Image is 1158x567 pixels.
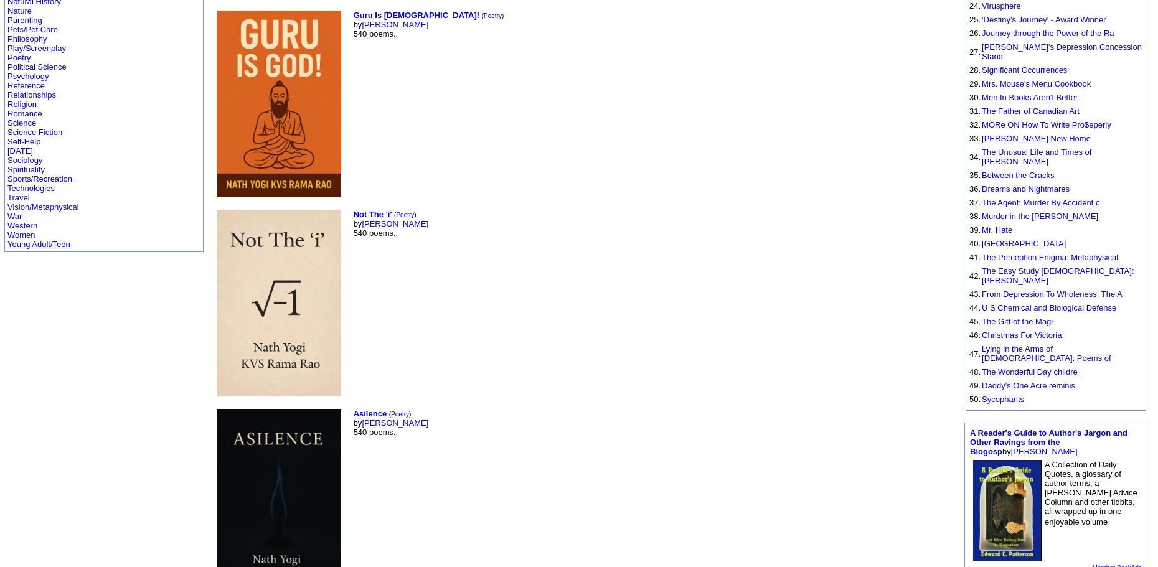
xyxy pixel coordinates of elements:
[7,221,37,230] a: Western
[982,266,1134,285] a: The Easy Study [DEMOGRAPHIC_DATA]: [PERSON_NAME]
[969,184,981,194] font: 36.
[982,65,1067,75] a: Significant Occurrences
[982,381,1075,390] a: Daddy's One Acre reminis
[969,212,981,221] font: 38.
[354,210,429,238] font: by 540 poems..
[969,63,970,64] img: shim.gif
[389,411,412,418] font: ( )
[969,365,970,366] img: shim.gif
[982,93,1078,102] a: Men In Books Aren't Better
[970,428,1127,456] font: by
[982,239,1066,248] a: [GEOGRAPHIC_DATA]
[969,65,981,75] font: 28.
[982,253,1118,262] a: The Perception Enigma: Metaphysical
[7,16,42,25] a: Parenting
[969,330,981,340] font: 46.
[7,100,37,109] a: Religion
[982,395,1024,404] a: Sycophants
[982,317,1053,326] a: The Gift of the Magi
[970,428,1127,456] a: A Reader's Guide to Author's Jargon and Other Ravings from the Blogosp
[7,6,32,16] a: Nature
[982,367,1078,377] a: The Wonderful Day childre
[969,120,981,129] font: 32.
[969,381,981,390] font: 49.
[396,212,414,218] a: Poetry
[969,132,970,133] img: shim.gif
[7,109,42,118] a: Romance
[394,212,417,218] font: ( )
[982,289,1123,299] a: From Depression To Wholeness: The A
[969,406,970,407] img: shim.gif
[969,395,981,404] font: 50.
[7,128,62,137] a: Science Fiction
[982,120,1111,129] a: MORe ON How To Write Pro$eperly
[982,1,1021,11] a: Virusphere
[354,11,504,39] font: by 540 poems..
[982,212,1098,221] a: Murder in the [PERSON_NAME]
[969,182,970,183] img: shim.gif
[969,253,981,262] font: 41.
[969,196,970,197] img: shim.gif
[1045,460,1137,527] font: A Collection of Daily Quotes, a glossary of author terms, a [PERSON_NAME] Advice Column and other...
[969,342,970,343] img: shim.gif
[7,137,40,146] a: Self-Help
[7,53,31,62] a: Poetry
[362,418,428,428] a: [PERSON_NAME]
[982,29,1114,38] a: Journey through the Power of the Ra
[969,47,981,57] font: 27.
[982,184,1070,194] a: Dreams and Nightmares
[969,134,981,143] font: 33.
[969,77,970,78] img: shim.gif
[354,409,387,418] b: Asilence
[217,210,341,396] img: 80705.jpg
[969,223,970,224] img: shim.gif
[969,315,970,316] img: shim.gif
[7,184,55,193] a: Technologies
[969,13,970,14] img: shim.gif
[982,344,1111,363] a: Lying in the Arms of [DEMOGRAPHIC_DATA]: Poems of
[969,118,970,119] img: shim.gif
[7,34,47,44] a: Philosophy
[7,25,58,34] a: Pets/Pet Care
[7,118,36,128] a: Science
[7,44,66,53] a: Play/Screenplay
[969,317,981,326] font: 45.
[969,15,981,24] font: 25.
[482,12,504,19] font: ( )
[7,240,70,249] a: Young Adult/Teen
[362,20,428,29] a: [PERSON_NAME]
[7,230,35,240] a: Women
[969,379,970,380] img: shim.gif
[969,93,981,102] font: 30.
[969,225,981,235] font: 39.
[969,289,981,299] font: 43.
[969,1,981,11] font: 24.
[354,11,479,20] a: Guru Is [DEMOGRAPHIC_DATA]!
[969,79,981,88] font: 29.
[354,210,392,219] a: Not The 'i'
[354,409,429,437] font: by 540 poems..
[982,330,1064,340] a: Christmas For Victoria.
[982,134,1091,143] a: [PERSON_NAME] New Home
[969,367,981,377] font: 48.
[1011,447,1078,456] a: [PERSON_NAME]
[391,411,409,418] a: Poetry
[484,12,502,19] a: Poetry
[982,225,1012,235] a: Mr. Hate
[982,303,1116,312] a: U S Chemical and Biological Defense
[982,148,1091,166] a: The Unusual Life and Times of [PERSON_NAME]
[969,303,981,312] font: 44.
[7,212,22,221] a: War
[982,79,1091,88] a: Mrs. Mouse's Menu Cookbook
